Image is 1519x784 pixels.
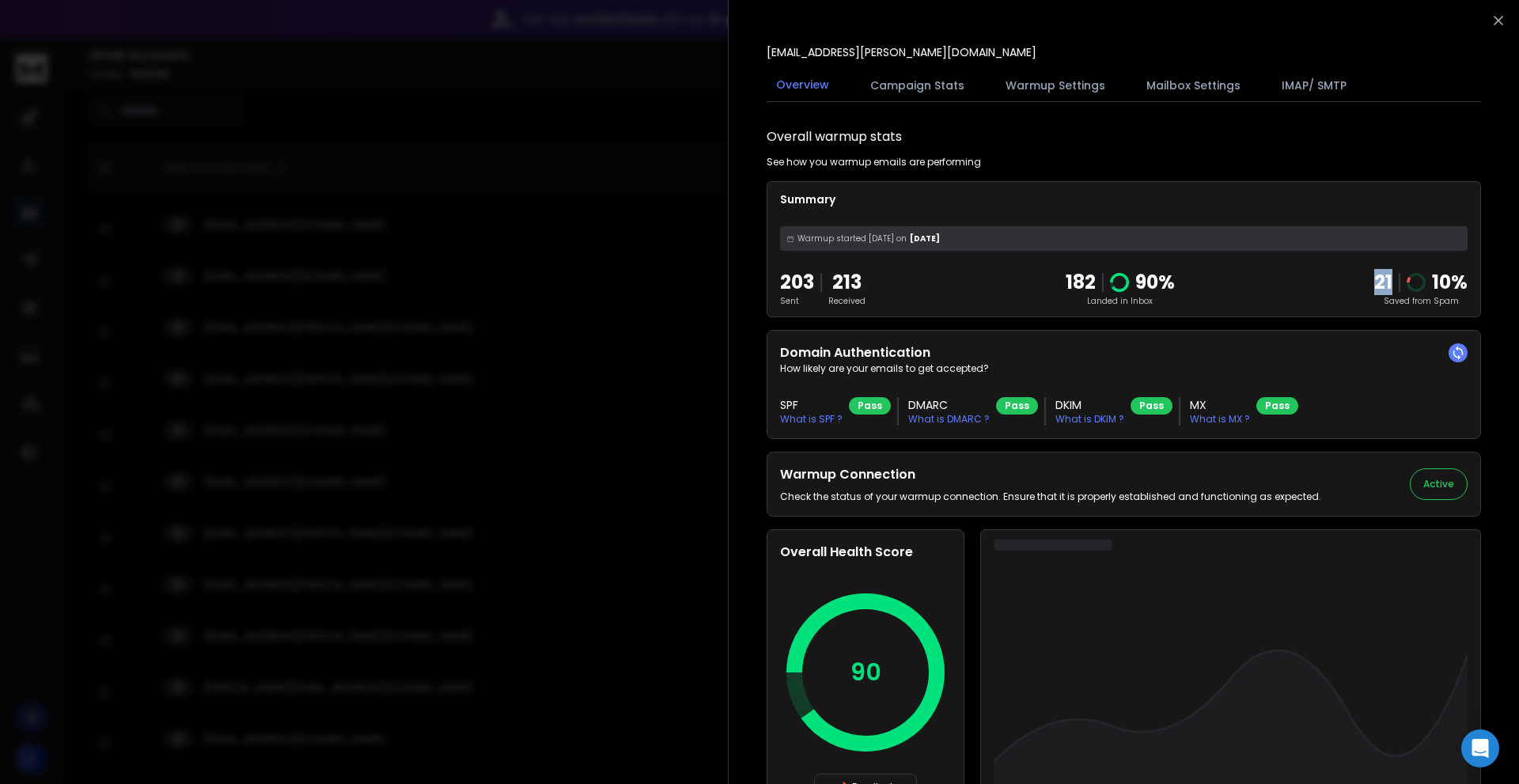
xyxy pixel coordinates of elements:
[1137,68,1250,103] button: Mailbox Settings
[1066,270,1096,295] p: 182
[780,543,951,562] h2: Overall Health Score
[996,68,1115,103] button: Warmup Settings
[1432,270,1468,295] p: 10 %
[1190,413,1250,426] p: What is MX ?
[780,490,1321,503] p: Check the status of your warmup connection. Ensure that it is properly established and functionin...
[780,465,1321,484] h2: Warmup Connection
[908,397,990,413] h3: DMARC
[996,397,1038,415] div: Pass
[1055,397,1124,413] h3: DKIM
[849,397,891,415] div: Pass
[780,226,1468,251] div: [DATE]
[1461,729,1499,767] div: Open Intercom Messenger
[1272,68,1356,103] button: IMAP/ SMTP
[780,413,843,426] p: What is SPF ?
[780,270,814,295] p: 203
[1055,413,1124,426] p: What is DKIM ?
[767,156,981,169] p: See how you warmup emails are performing
[797,233,907,244] span: Warmup started [DATE] on
[908,413,990,426] p: What is DMARC ?
[767,67,839,104] button: Overview
[1190,397,1250,413] h3: MX
[1256,397,1298,415] div: Pass
[1131,397,1172,415] div: Pass
[1410,468,1468,500] button: Active
[1135,270,1175,295] p: 90 %
[767,127,902,146] h1: Overall warmup stats
[780,362,1468,375] p: How likely are your emails to get accepted?
[861,68,974,103] button: Campaign Stats
[780,343,1468,362] h2: Domain Authentication
[780,397,843,413] h3: SPF
[1066,295,1175,307] p: Landed in Inbox
[780,295,814,307] p: Sent
[767,44,1036,60] p: [EMAIL_ADDRESS][PERSON_NAME][DOMAIN_NAME]
[850,658,881,687] p: 90
[1374,295,1468,307] p: Saved from Spam
[828,270,866,295] p: 213
[780,191,1468,207] p: Summary
[828,295,866,307] p: Received
[1374,269,1392,295] strong: 21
